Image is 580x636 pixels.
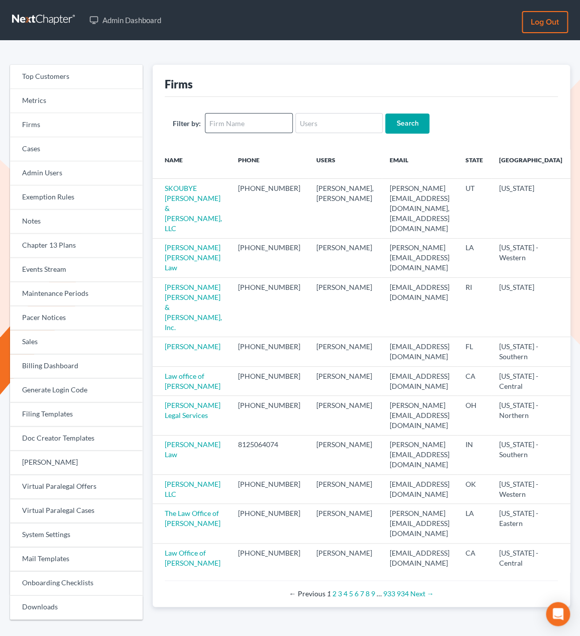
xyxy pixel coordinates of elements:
input: Users [295,113,383,133]
td: [PERSON_NAME] [308,238,382,277]
td: [US_STATE] [491,179,570,238]
td: [EMAIL_ADDRESS][DOMAIN_NAME] [382,278,457,337]
a: Generate Login Code [10,378,143,402]
th: Phone [230,150,308,179]
a: Page 934 [396,589,408,598]
a: Law office of [PERSON_NAME] [165,372,220,390]
a: Firms [10,113,143,137]
td: [US_STATE] - Southern [491,435,570,474]
a: Page 5 [349,589,353,598]
td: [PERSON_NAME][EMAIL_ADDRESS][DOMAIN_NAME] [382,435,457,474]
a: [PERSON_NAME] LLC [165,480,220,498]
td: [US_STATE] - Northern [491,396,570,435]
td: OH [457,396,491,435]
a: Page 9 [371,589,375,598]
th: Name [153,150,230,179]
td: UT [457,179,491,238]
td: IN [457,435,491,474]
td: [EMAIL_ADDRESS][DOMAIN_NAME] [382,543,457,572]
td: [PHONE_NUMBER] [230,504,308,543]
td: [PHONE_NUMBER] [230,238,308,277]
td: [PERSON_NAME] [308,396,382,435]
a: Admin Users [10,161,143,185]
td: [PERSON_NAME][EMAIL_ADDRESS][DOMAIN_NAME] [382,504,457,543]
td: [EMAIL_ADDRESS][DOMAIN_NAME] [382,475,457,504]
td: [PHONE_NUMBER] [230,366,308,395]
td: [PERSON_NAME] [308,543,382,572]
a: System Settings [10,523,143,547]
td: [PHONE_NUMBER] [230,475,308,504]
a: Virtual Paralegal Offers [10,475,143,499]
a: Page 4 [343,589,347,598]
a: Law Office of [PERSON_NAME] [165,549,220,567]
div: Open Intercom Messenger [546,602,570,626]
a: Billing Dashboard [10,354,143,378]
a: Notes [10,209,143,234]
a: The Law Office of [PERSON_NAME] [165,509,220,527]
a: Chapter 13 Plans [10,234,143,258]
a: [PERSON_NAME] [PERSON_NAME] & [PERSON_NAME], Inc. [165,283,222,332]
td: [US_STATE] - Western [491,475,570,504]
td: [US_STATE] - Southern [491,337,570,366]
div: Firms [165,77,193,91]
input: Search [385,114,429,134]
a: Page 3 [337,589,341,598]
a: Sales [10,330,143,354]
td: [PERSON_NAME] [308,475,382,504]
td: [US_STATE] - Central [491,543,570,572]
td: [US_STATE] - Central [491,366,570,395]
a: Events Stream [10,258,143,282]
a: [PERSON_NAME] Law [165,440,220,459]
a: Page 7 [360,589,364,598]
a: Maintenance Periods [10,282,143,306]
a: Virtual Paralegal Cases [10,499,143,523]
td: FL [457,337,491,366]
a: Top Customers [10,65,143,89]
td: [PHONE_NUMBER] [230,396,308,435]
a: Cases [10,137,143,161]
em: Page 1 [326,589,330,598]
td: [PERSON_NAME], [PERSON_NAME] [308,179,382,238]
a: Metrics [10,89,143,113]
a: Mail Templates [10,547,143,571]
a: Downloads [10,595,143,619]
th: State [457,150,491,179]
a: [PERSON_NAME] [10,451,143,475]
a: Page 6 [354,589,358,598]
td: [PERSON_NAME] [308,278,382,337]
a: Log out [522,11,568,33]
td: [PERSON_NAME] [308,504,382,543]
td: 8125064074 [230,435,308,474]
td: [PERSON_NAME] [308,337,382,366]
a: Next page [410,589,433,598]
a: Page 933 [383,589,395,598]
th: [GEOGRAPHIC_DATA] [491,150,570,179]
a: SKOUBYE [PERSON_NAME] & [PERSON_NAME], LLC [165,184,222,233]
td: [US_STATE] [491,278,570,337]
td: [US_STATE] - Eastern [491,504,570,543]
td: [PHONE_NUMBER] [230,179,308,238]
a: Page 8 [365,589,369,598]
td: LA [457,504,491,543]
td: [PERSON_NAME][EMAIL_ADDRESS][DOMAIN_NAME], [EMAIL_ADDRESS][DOMAIN_NAME] [382,179,457,238]
td: [PHONE_NUMBER] [230,337,308,366]
span: … [376,589,381,598]
td: [PHONE_NUMBER] [230,278,308,337]
input: Firm Name [205,113,293,133]
td: [PERSON_NAME][EMAIL_ADDRESS][DOMAIN_NAME] [382,396,457,435]
td: [EMAIL_ADDRESS][DOMAIN_NAME] [382,366,457,395]
th: Email [382,150,457,179]
td: OK [457,475,491,504]
td: [PHONE_NUMBER] [230,543,308,572]
a: [PERSON_NAME] [PERSON_NAME] Law [165,243,220,272]
a: Admin Dashboard [84,11,166,29]
label: Filter by: [173,118,201,129]
td: CA [457,366,491,395]
a: Doc Creator Templates [10,427,143,451]
a: [PERSON_NAME] Legal Services [165,401,220,419]
a: Filing Templates [10,402,143,427]
td: [EMAIL_ADDRESS][DOMAIN_NAME] [382,337,457,366]
a: Onboarding Checklists [10,571,143,595]
td: [US_STATE] - Western [491,238,570,277]
td: [PERSON_NAME][EMAIL_ADDRESS][DOMAIN_NAME] [382,238,457,277]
